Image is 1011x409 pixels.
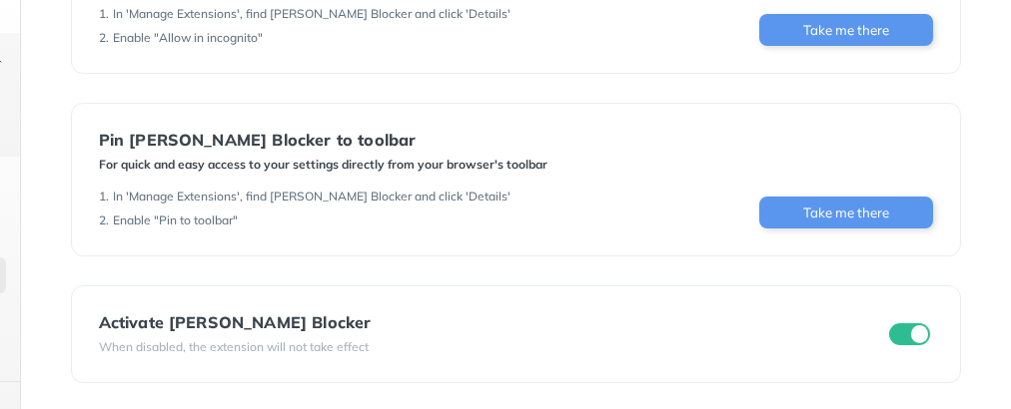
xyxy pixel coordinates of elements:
div: When disabled, the extension will not take effect [99,339,372,355]
div: Enable "Pin to toolbar" [113,212,238,228]
div: Activate [PERSON_NAME] Blocker [99,313,372,331]
div: Pin [PERSON_NAME] Blocker to toolbar [99,131,547,149]
button: Take me there [759,14,933,46]
div: In 'Manage Extensions', find [PERSON_NAME] Blocker and click 'Details' [113,6,510,22]
button: Take me there [759,197,933,228]
div: 2 . [99,212,109,228]
div: 1 . [99,6,109,22]
div: 2 . [99,30,109,46]
div: Enable "Allow in incognito" [113,30,263,46]
div: In 'Manage Extensions', find [PERSON_NAME] Blocker and click 'Details' [113,189,510,204]
div: 1 . [99,189,109,204]
div: For quick and easy access to your settings directly from your browser's toolbar [99,157,547,173]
